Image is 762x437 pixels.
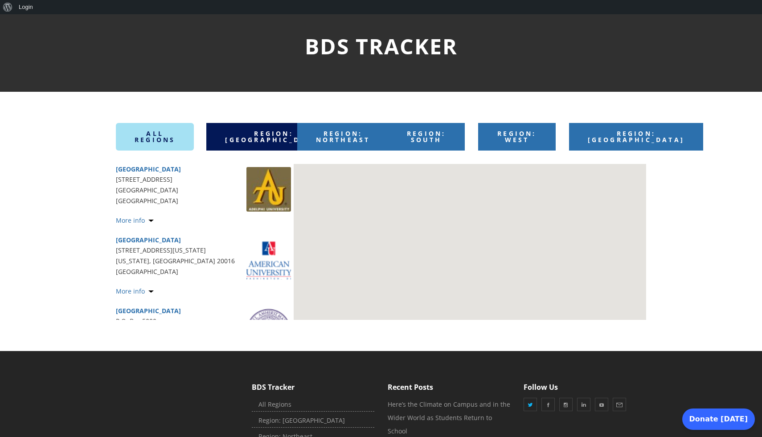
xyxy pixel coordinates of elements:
a: More info [116,216,154,225]
h5: BDS Tracker [252,382,374,392]
span: Region: [GEOGRAPHIC_DATA] [225,129,322,144]
span: P.O. Box 5000 [116,316,291,327]
img: Amherst College [246,309,291,353]
span: [STREET_ADDRESS] [116,174,291,185]
span: Region: [GEOGRAPHIC_DATA] [588,129,684,144]
span: [GEOGRAPHIC_DATA] [116,186,178,194]
a: Region: [GEOGRAPHIC_DATA] [569,123,703,151]
span: [GEOGRAPHIC_DATA] [116,196,291,206]
span: Region: Northeast [316,129,370,144]
a: Region: [GEOGRAPHIC_DATA] [252,414,374,428]
a: [GEOGRAPHIC_DATA] [116,165,181,173]
h5: Recent Posts [388,382,510,392]
img: American University [246,238,291,282]
span: Region: South [407,129,446,144]
a: Here’s the Climate on Campus and in the Wider World as Students Return to School [388,400,510,435]
a: Region: Northeast [297,123,389,151]
h5: Follow Us [524,382,646,392]
a: More info [116,287,154,295]
span: Region: West [497,129,536,144]
a: Region: West [478,123,555,151]
a: All Regions [252,398,374,412]
a: [GEOGRAPHIC_DATA] [116,236,181,244]
a: Region: South [388,123,465,151]
span: BDS Tracker [305,32,458,61]
img: Adelphi University [246,167,291,212]
span: [US_STATE], [GEOGRAPHIC_DATA] 20016 [116,257,235,265]
span: [STREET_ADDRESS][US_STATE] [116,245,291,256]
span: All Regions [135,129,175,144]
a: [GEOGRAPHIC_DATA] [116,306,181,315]
a: All Regions [116,123,194,151]
a: Region: [GEOGRAPHIC_DATA] [206,123,340,151]
span: [GEOGRAPHIC_DATA] [116,266,291,277]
